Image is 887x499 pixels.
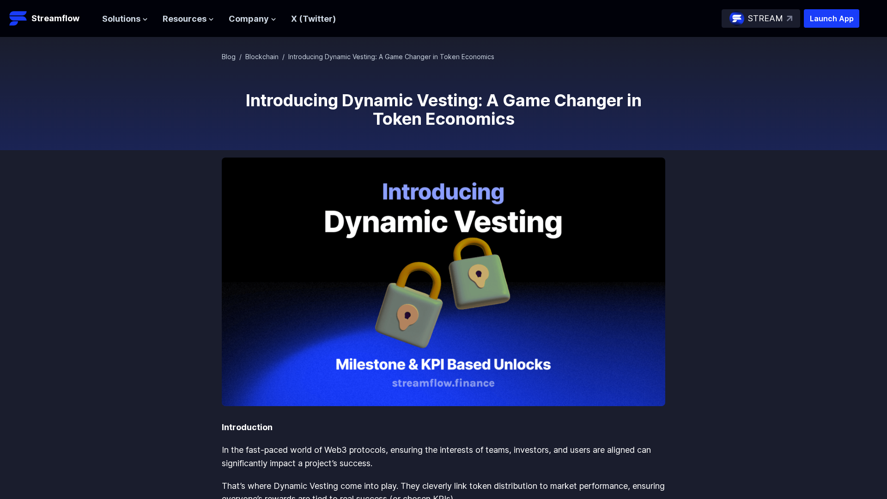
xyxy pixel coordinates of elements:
[163,12,207,26] span: Resources
[729,11,744,26] img: streamflow-logo-circle.png
[245,53,279,61] a: Blockchain
[102,12,140,26] span: Solutions
[222,444,665,470] p: In the fast-paced world of Web3 protocols, ensuring the interests of teams, investors, and users ...
[229,12,276,26] button: Company
[291,14,336,24] a: X (Twitter)
[282,53,285,61] span: /
[229,12,269,26] span: Company
[222,158,665,406] img: Introducing Dynamic Vesting: A Game Changer in Token Economics
[222,422,273,432] strong: Introduction
[222,53,236,61] a: Blog
[722,9,800,28] a: STREAM
[9,9,93,28] a: Streamflow
[787,16,792,21] img: top-right-arrow.svg
[31,12,79,25] p: Streamflow
[288,53,494,61] span: Introducing Dynamic Vesting: A Game Changer in Token Economics
[804,9,859,28] button: Launch App
[239,53,242,61] span: /
[163,12,214,26] button: Resources
[9,9,28,28] img: Streamflow Logo
[102,12,148,26] button: Solutions
[222,91,665,128] h1: Introducing Dynamic Vesting: A Game Changer in Token Economics
[748,12,783,25] p: STREAM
